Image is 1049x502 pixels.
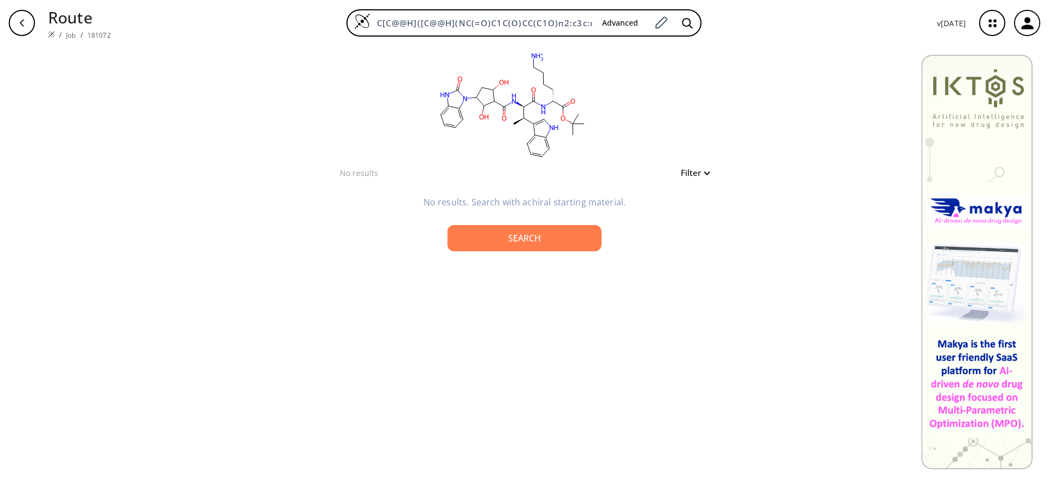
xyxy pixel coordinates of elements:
[410,196,639,209] p: No results. Search with achiral starting material.
[340,167,379,179] p: No results
[593,13,647,33] button: Advanced
[354,13,370,29] img: Logo Spaya
[447,225,602,251] button: Search
[87,31,111,40] a: 181072
[403,46,622,166] svg: C[C@@H]([C@@H](NC(=O)C1C(O)CC(C1O)n2:c3c:cc:cc:3:[nH]:c:2=O)C(=O)N[C@H](CCCC[NH3+])C(=O)OC(C)(C)C...
[59,29,62,40] li: /
[48,31,55,38] img: Spaya logo
[674,169,709,177] button: Filter
[937,17,966,29] p: v [DATE]
[370,17,593,28] input: Enter SMILES
[80,29,83,40] li: /
[921,55,1033,469] img: Banner
[48,5,111,29] p: Route
[66,31,75,40] a: Job
[456,234,593,243] div: Search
